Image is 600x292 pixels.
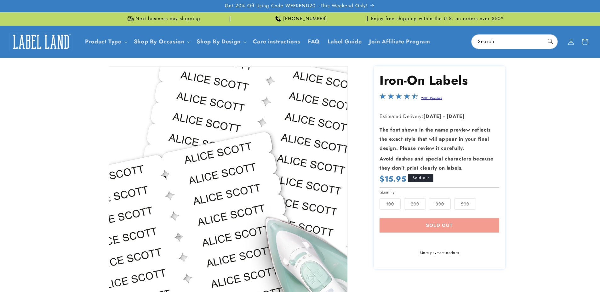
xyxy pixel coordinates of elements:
div: Announcement [95,12,230,25]
a: Shop By Design [197,37,240,46]
img: Label Land [9,32,72,52]
summary: Shop By Occasion [130,34,193,49]
a: 2801 Reviews [421,96,442,100]
div: Announcement [370,12,505,25]
a: Label Guide [324,34,366,49]
span: Next business day shipping [135,16,200,22]
a: Care instructions [249,34,304,49]
a: Join Affiliate Program [365,34,434,49]
span: Shop By Occasion [134,38,185,45]
a: More payment options [380,250,499,255]
a: FAQ [304,34,324,49]
span: FAQ [308,38,320,45]
p: Estimated Delivery: [380,112,499,121]
strong: The font shown in the name preview reflects the exact style that will appear in your final design... [380,126,491,152]
a: Product Type [85,37,122,46]
legend: Quantity [380,189,395,195]
span: Enjoy free shipping within the U.S. on orders over $50* [371,16,504,22]
label: 300 [429,198,451,210]
span: Sold out [408,174,433,182]
iframe: Gorgias Floating Chat [468,262,594,286]
label: 500 [454,198,476,210]
strong: Avoid dashes and special characters because they don’t print clearly on labels. [380,155,494,171]
span: [PHONE_NUMBER] [283,16,327,22]
a: Label Land [7,30,75,54]
summary: Product Type [81,34,130,49]
span: Care instructions [253,38,300,45]
span: Label Guide [328,38,362,45]
h1: Iron-On Labels [380,72,499,88]
span: Get 20% Off Using Code WEEKEND20 - This Weekend Only! [225,3,368,9]
div: Announcement [233,12,368,25]
label: 200 [404,198,426,210]
button: Search [544,35,557,48]
span: Join Affiliate Program [369,38,430,45]
strong: - [443,113,445,120]
span: 4.5-star overall rating [380,95,418,102]
strong: [DATE] [447,113,465,120]
strong: [DATE] [423,113,442,120]
summary: Shop By Design [193,34,249,49]
span: $15.95 [380,174,406,184]
label: 100 [380,198,401,210]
